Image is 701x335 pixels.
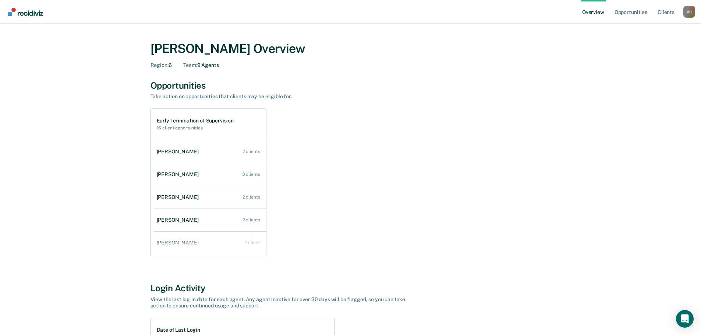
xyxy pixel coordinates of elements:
div: [PERSON_NAME] [157,171,202,178]
h1: Date of Last Login [157,327,200,333]
div: 2 clients [242,217,260,222]
img: Recidiviz [8,8,43,16]
div: 3 clients [242,172,260,177]
div: 6 [151,62,172,68]
div: [PERSON_NAME] Overview [151,41,551,56]
div: [PERSON_NAME] [157,194,202,200]
span: Region : [151,62,169,68]
h1: Early Termination of Supervision [157,118,234,124]
div: [PERSON_NAME] [157,217,202,223]
div: V B [683,6,695,18]
div: [PERSON_NAME] [157,149,202,155]
span: Team : [183,62,197,68]
div: 9 Agents [183,62,219,68]
a: [PERSON_NAME] 2 clients [154,187,266,208]
a: [PERSON_NAME] 1 client [154,232,266,253]
div: Opportunities [151,80,551,91]
div: Login Activity [151,283,551,293]
a: [PERSON_NAME] 3 clients [154,164,266,185]
button: Profile dropdown button [683,6,695,18]
a: [PERSON_NAME] 7 clients [154,141,266,162]
div: 7 clients [242,149,260,154]
div: View the last log-in date for each agent. Any agent inactive for over 30 days will be flagged, so... [151,296,408,309]
div: Open Intercom Messenger [676,310,694,328]
div: Take action on opportunities that clients may be eligible for. [151,93,408,100]
div: [PERSON_NAME] [157,240,202,246]
div: 1 client [245,240,260,245]
h2: 16 client opportunities [157,125,234,131]
div: 2 clients [242,195,260,200]
a: [PERSON_NAME] 2 clients [154,210,266,231]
